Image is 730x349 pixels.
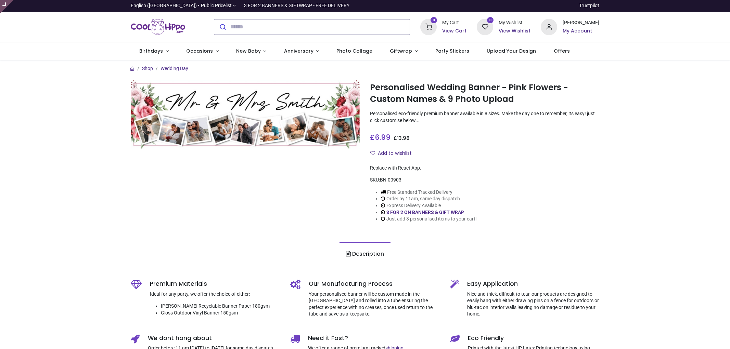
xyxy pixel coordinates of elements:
[375,132,390,142] span: 6.99
[579,2,599,9] a: Trustpilot
[370,165,599,172] div: Replace with React App.
[381,42,427,60] a: Giftwrap
[390,48,412,54] span: Giftwrap
[563,28,599,35] a: My Account
[499,28,530,35] a: View Wishlist
[381,189,477,196] li: Free Standard Tracked Delivery
[397,135,410,142] span: 13.98
[487,17,494,24] sup: 0
[201,2,232,9] span: Public Pricelist
[161,310,280,317] li: Gloss Outdoor Vinyl Banner 150gsm
[309,291,440,318] p: Your personalised banner will be custom made in the [GEOGRAPHIC_DATA] and rolled into a tube ensu...
[381,196,477,202] li: Order by 11am, same day dispatch
[139,48,163,54] span: Birthdays
[186,48,213,54] span: Occasions
[336,48,372,54] span: Photo Collage
[227,42,275,60] a: New Baby
[309,280,440,288] h5: Our Manufacturing Process
[284,48,313,54] span: Anniversary
[435,48,469,54] span: Party Stickers
[142,66,153,71] a: Shop
[308,334,440,343] h5: Need it Fast?
[442,19,466,26] div: My Cart
[150,280,280,288] h5: Premium Materials
[467,280,600,288] h5: Easy Application
[431,17,437,24] sup: 3
[499,19,530,26] div: My Wishlist
[420,24,437,29] a: 3
[370,177,599,184] div: SKU:
[477,24,493,29] a: 0
[468,334,600,343] h5: Eco Friendly
[161,303,280,310] li: [PERSON_NAME] Recyclable Banner Paper 180gsm
[131,42,178,60] a: Birthdays
[386,210,464,215] a: 3 FOR 2 ON BANNERS & GIFT WRAP
[150,291,280,298] p: Ideal for any party, we offer the choice of either:
[370,110,599,124] p: Personalised eco-friendly premium banner available in 8 sizes. Make the day one to remember, its ...
[467,291,600,318] p: Nice and thick, difficult to tear, our products are designed to easily hang with either drawing p...
[244,2,349,9] div: 3 FOR 2 BANNERS & GIFTWRAP - FREE DELIVERY
[177,42,227,60] a: Occasions
[370,148,418,159] button: Add to wishlistAdd to wishlist
[148,334,280,343] h5: We dont hang about
[161,66,188,71] a: Wedding Day
[340,242,390,266] a: Description
[131,2,236,9] a: English ([GEOGRAPHIC_DATA]) •Public Pricelist
[131,17,185,37] a: Logo of Cool Hippo
[394,135,410,142] span: £
[380,177,401,183] span: BN-00903
[131,17,185,37] img: Cool Hippo
[370,151,375,156] i: Add to wishlist
[236,48,261,54] span: New Baby
[563,19,599,26] div: [PERSON_NAME]
[131,80,360,149] img: Personalised Wedding Banner - Pink Flowers - Custom Names & 9 Photo Upload
[370,82,599,105] h1: Personalised Wedding Banner - Pink Flowers - Custom Names & 9 Photo Upload
[381,202,477,209] li: Express Delivery Available
[442,28,466,35] a: View Cart
[275,42,328,60] a: Anniversary
[381,216,477,223] li: Just add 3 personalised items to your cart!
[214,19,230,35] button: Submit
[554,48,570,54] span: Offers
[487,48,536,54] span: Upload Your Design
[370,132,390,142] span: £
